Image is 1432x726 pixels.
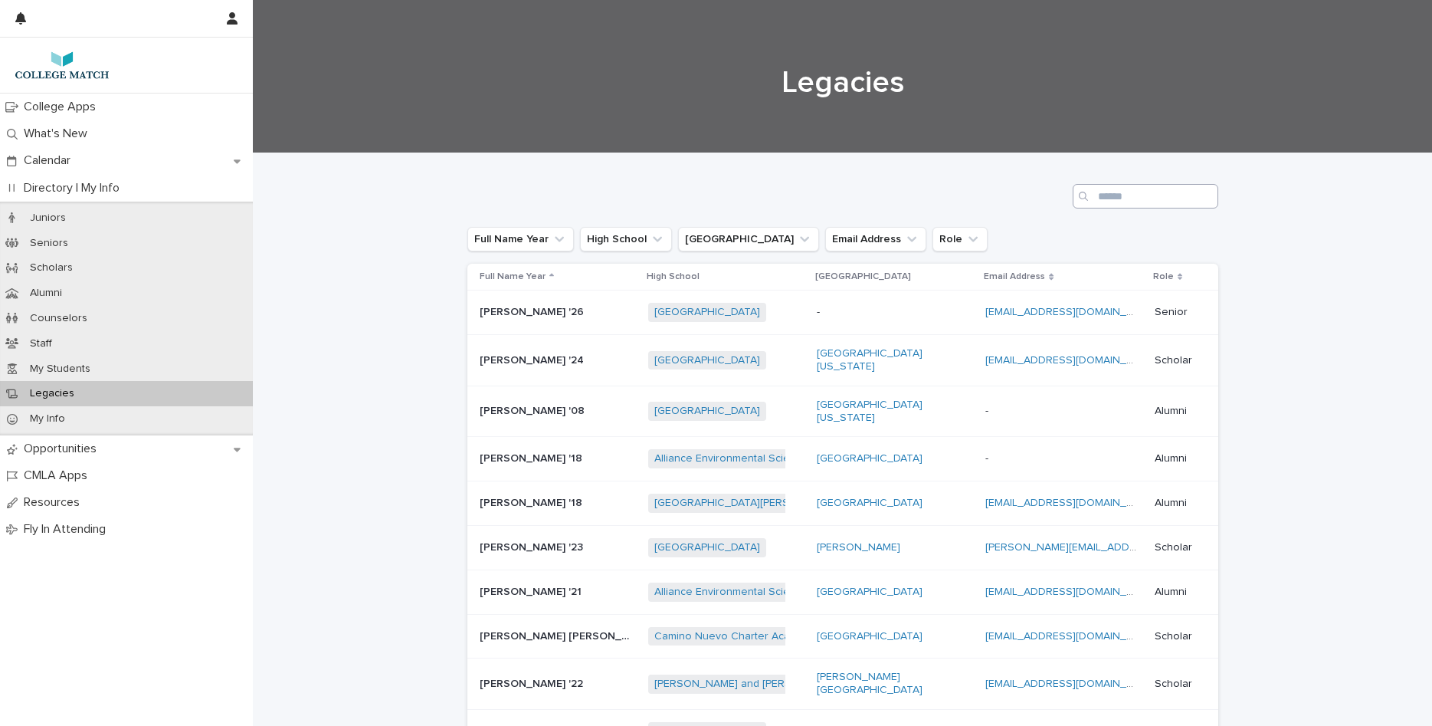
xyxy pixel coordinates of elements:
p: - [985,402,991,418]
p: Scholar [1155,541,1194,554]
tr: [PERSON_NAME] '22[PERSON_NAME] '22 [PERSON_NAME] and [PERSON_NAME] Math and Science School [PERSO... [467,659,1218,710]
p: Full Name Year [480,268,546,285]
p: Role [1153,268,1174,285]
a: [EMAIL_ADDRESS][DOMAIN_NAME] [985,586,1158,597]
p: My Info [18,412,77,425]
p: - [817,306,970,319]
p: Scholars [18,261,85,274]
p: Fly In Attending [18,522,118,537]
tr: [PERSON_NAME] '23[PERSON_NAME] '23 [GEOGRAPHIC_DATA] [PERSON_NAME] [PERSON_NAME][EMAIL_ADDRESS][D... [467,525,1218,570]
tr: [PERSON_NAME] '24[PERSON_NAME] '24 [GEOGRAPHIC_DATA] [GEOGRAPHIC_DATA][US_STATE] [EMAIL_ADDRESS][... [467,335,1218,386]
tr: [PERSON_NAME] '26[PERSON_NAME] '26 [GEOGRAPHIC_DATA] -[EMAIL_ADDRESS][DOMAIN_NAME] Senior [467,291,1218,335]
a: [GEOGRAPHIC_DATA] [654,541,760,554]
p: High School [647,268,700,285]
button: Role [932,227,988,251]
p: Alumni [1155,586,1194,599]
a: Alliance Environmental Science [GEOGRAPHIC_DATA] [654,586,917,599]
p: Resources [18,495,92,510]
p: Staff [18,337,64,350]
a: [GEOGRAPHIC_DATA] [817,586,922,599]
p: Scholar [1155,630,1194,643]
a: [GEOGRAPHIC_DATA] [817,630,922,643]
p: [PERSON_NAME] '22 [480,675,586,691]
p: CMLA Apps [18,468,100,483]
a: [GEOGRAPHIC_DATA] [817,452,922,465]
p: Seniors [18,237,80,250]
p: Abigail Esmeralda Roman-Ramirez '22 [480,627,636,643]
p: Senior [1155,306,1194,319]
p: College Apps [18,100,108,114]
p: My Students [18,363,103,376]
button: Email Address [825,227,926,251]
h1: Legacies [467,64,1218,101]
p: [PERSON_NAME] '23 [480,538,586,554]
button: Full Name Year [467,227,574,251]
a: [PERSON_NAME][EMAIL_ADDRESS][DOMAIN_NAME] [985,542,1242,553]
tr: [PERSON_NAME] '18[PERSON_NAME] '18 [GEOGRAPHIC_DATA][PERSON_NAME] [GEOGRAPHIC_DATA] [EMAIL_ADDRES... [467,481,1218,526]
img: 7lzNxMuQ9KqU1pwTAr0j [12,50,112,80]
a: [GEOGRAPHIC_DATA][US_STATE] [817,399,970,425]
a: [PERSON_NAME][GEOGRAPHIC_DATA] [817,671,970,697]
a: [GEOGRAPHIC_DATA] [654,405,760,418]
p: [PERSON_NAME] '26 [480,303,587,319]
a: [GEOGRAPHIC_DATA] [654,306,760,319]
p: Legacies [18,387,87,400]
p: [PERSON_NAME] '24 [480,351,587,367]
p: Alumni [1155,405,1194,418]
p: [PERSON_NAME] '21 [480,583,585,599]
p: Email Address [984,268,1045,285]
p: Opportunities [18,442,109,456]
a: Alliance Environmental Science [GEOGRAPHIC_DATA] [654,452,917,465]
p: Alumni [1155,497,1194,510]
button: Undergrad College [678,227,819,251]
a: Camino Nuevo Charter Academy [PERSON_NAME] [654,630,903,643]
a: [PERSON_NAME] and [PERSON_NAME] Math and Science School [654,678,975,691]
tr: [PERSON_NAME] '21[PERSON_NAME] '21 Alliance Environmental Science [GEOGRAPHIC_DATA] [GEOGRAPHIC_D... [467,570,1218,614]
p: [PERSON_NAME] '18 [480,449,585,465]
a: [EMAIL_ADDRESS][DOMAIN_NAME] [985,631,1158,642]
a: [EMAIL_ADDRESS][DOMAIN_NAME] [985,498,1158,508]
p: Counselors [18,312,100,325]
p: Scholar [1155,678,1194,691]
input: Search [1073,184,1218,209]
a: [EMAIL_ADDRESS][DOMAIN_NAME] [985,355,1158,366]
tr: [PERSON_NAME] '18[PERSON_NAME] '18 Alliance Environmental Science [GEOGRAPHIC_DATA] [GEOGRAPHIC_D... [467,437,1218,481]
a: [EMAIL_ADDRESS][DOMAIN_NAME] [985,307,1158,317]
a: [PERSON_NAME] [817,541,900,554]
p: What's New [18,126,100,141]
p: Calendar [18,153,83,168]
a: [GEOGRAPHIC_DATA][PERSON_NAME] [654,497,844,510]
p: - [985,449,991,465]
a: [GEOGRAPHIC_DATA][US_STATE] [817,347,970,373]
tr: [PERSON_NAME] '08[PERSON_NAME] '08 [GEOGRAPHIC_DATA] [GEOGRAPHIC_DATA][US_STATE] -- Alumni [467,386,1218,437]
a: [GEOGRAPHIC_DATA] [817,497,922,510]
p: [PERSON_NAME] '08 [480,402,588,418]
p: [PERSON_NAME] '18 [480,494,585,510]
a: [GEOGRAPHIC_DATA] [654,354,760,367]
p: Scholar [1155,354,1194,367]
p: Juniors [18,212,78,225]
p: Alumni [18,287,74,300]
button: High School [580,227,672,251]
a: [EMAIL_ADDRESS][DOMAIN_NAME] [985,678,1158,689]
p: Directory | My Info [18,181,132,195]
tr: [PERSON_NAME] [PERSON_NAME] '22[PERSON_NAME] [PERSON_NAME] '22 Camino Nuevo Charter Academy [PERS... [467,614,1218,659]
p: Alumni [1155,452,1194,465]
p: [GEOGRAPHIC_DATA] [815,268,911,285]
